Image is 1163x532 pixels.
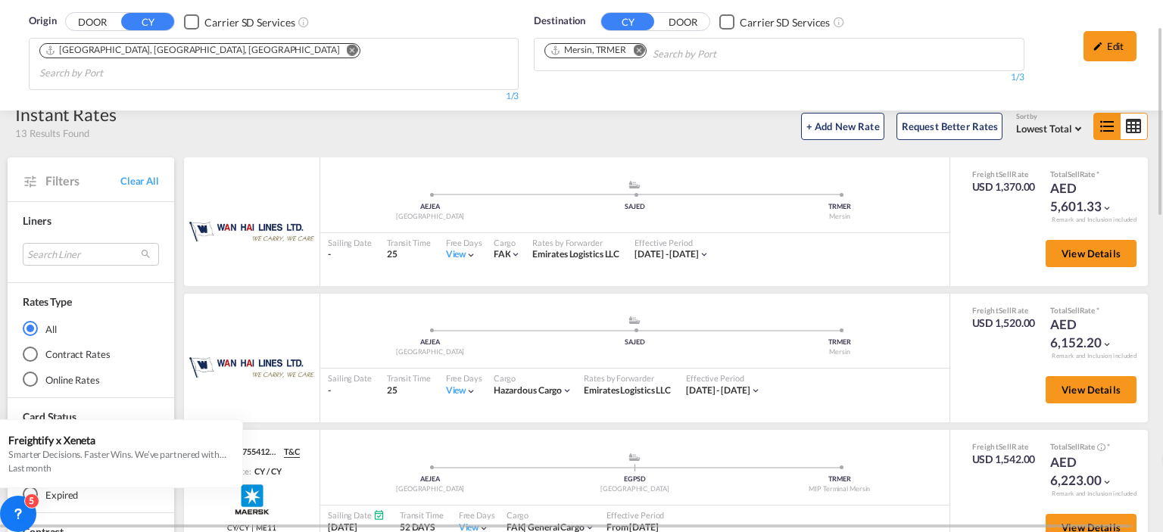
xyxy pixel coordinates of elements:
span: FAK [494,248,511,260]
md-checkbox: Checkbox No Ink [184,14,295,30]
div: [GEOGRAPHIC_DATA] [328,212,532,222]
div: [GEOGRAPHIC_DATA] [328,484,532,494]
span: Sell [1068,306,1080,315]
span: 13 Results Found [15,126,89,140]
button: DOOR [656,14,709,31]
button: Request Better Rates [896,113,1002,140]
span: Origin [29,14,56,29]
div: icon-pencilEdit [1083,31,1136,61]
div: Rates by Forwarder [532,237,619,248]
div: AED 6,152.20 [1050,316,1126,352]
md-icon: icon-format-list-bulleted [1094,114,1121,139]
md-chips-wrap: Chips container. Use arrow keys to select chips. [37,39,510,86]
button: View Details [1046,240,1136,267]
md-icon: icon-chevron-down [466,250,476,260]
div: Cargo [494,237,522,248]
div: TRMER [737,202,942,212]
div: SAJED [532,202,737,212]
span: Sell [1068,170,1080,179]
span: Sell [999,442,1012,451]
div: Freight Rate [972,441,1036,452]
div: 25 [387,248,431,261]
div: Free Days [459,509,495,521]
div: Free Days [446,372,482,384]
md-icon: icon-chevron-down [1102,339,1112,350]
span: Lowest Total [1016,123,1072,135]
div: Mersin [737,347,942,357]
div: Sailing Date [328,237,372,248]
md-radio-button: Online Rates [23,372,159,387]
div: Press delete to remove this chip. [45,44,343,57]
div: SAJED [532,338,737,347]
md-icon: icon-chevron-down [562,385,572,396]
div: Total Rate [1050,305,1126,316]
span: T&C [284,446,300,458]
div: Free Days [446,237,482,248]
div: - [328,384,372,397]
span: View Details [1062,247,1121,260]
div: Effective Period [686,372,761,384]
div: Viewicon-chevron-down [446,248,477,261]
div: Effective Period [606,509,664,521]
span: Emirates Logistics LLC [532,248,619,260]
md-icon: icon-chevron-down [1102,477,1112,487]
span: Hazardous Cargo [494,384,563,396]
div: Rates Type [23,294,72,310]
button: Spot Rates are dynamic & can fluctuate with time [1095,442,1105,453]
span: [DATE] - [DATE] [635,248,699,260]
div: Mersin [737,212,942,222]
div: Port of Jebel Ali, Jebel Ali, AEJEA [45,44,340,57]
md-icon: icon-chevron-down [750,385,761,396]
div: 25 [387,384,431,397]
div: Cargo [507,509,595,521]
div: AEJEA [328,338,532,347]
button: CY [601,13,654,30]
span: Subject to Remarks [1095,306,1099,315]
div: 1/3 [534,71,1024,84]
span: Sell [999,170,1012,179]
div: Emirates Logistics LLC [584,384,671,397]
div: Viewicon-chevron-down [446,384,477,397]
md-icon: Unchecked: Search for CY (Container Yard) services for all selected carriers.Checked : Search for... [298,16,310,28]
div: USD 1,520.00 [972,316,1036,331]
div: Remark and Inclusion included [1040,216,1148,224]
div: Sort by [1016,112,1086,122]
div: Emirates Logistics LLC [532,248,619,261]
div: Carrier SD Services [740,15,830,30]
div: [GEOGRAPHIC_DATA] [328,347,532,357]
div: Freight Rate [972,305,1036,316]
span: [DATE] - [DATE] [686,384,750,396]
md-radio-button: All [23,321,159,336]
div: Sailing Date [328,372,372,384]
div: 1/3 [29,90,519,103]
button: Remove [623,44,646,59]
span: Liners [23,214,51,227]
md-icon: icon-pencil [1093,41,1103,51]
button: + Add New Rate [801,113,884,140]
md-icon: icon-chevron-down [1102,203,1112,213]
div: AEJEA [328,202,532,212]
div: USD 1,370.00 [972,179,1036,194]
input: Search by Port [653,42,797,67]
md-icon: assets/icons/custom/ship-fill.svg [625,453,644,461]
md-icon: icon-chevron-down [510,249,521,260]
div: Remark and Inclusion included [1040,352,1148,360]
md-icon: icon-chevron-down [699,249,709,260]
div: Rates by Forwarder [584,372,671,384]
span: Subject to Remarks [1095,170,1099,179]
button: View Details [1046,376,1136,403]
div: 01 Aug 2025 - 31 Aug 2025 [635,248,699,261]
md-radio-button: Expired [23,487,159,502]
span: View Details [1062,384,1121,396]
div: Instant Rates [15,102,117,126]
span: Sell [999,306,1012,315]
div: Transit Time [387,237,431,248]
span: Emirates Logistics LLC [584,384,671,396]
div: Remark and Inclusion included [1040,490,1148,498]
div: Freight Rate [972,169,1036,179]
div: Press delete to remove this chip. [550,44,629,57]
div: CY / CY [251,465,281,477]
span: Destination [534,14,585,29]
div: TRMER [737,474,942,484]
div: MIP Terminal Mersin [737,484,942,494]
